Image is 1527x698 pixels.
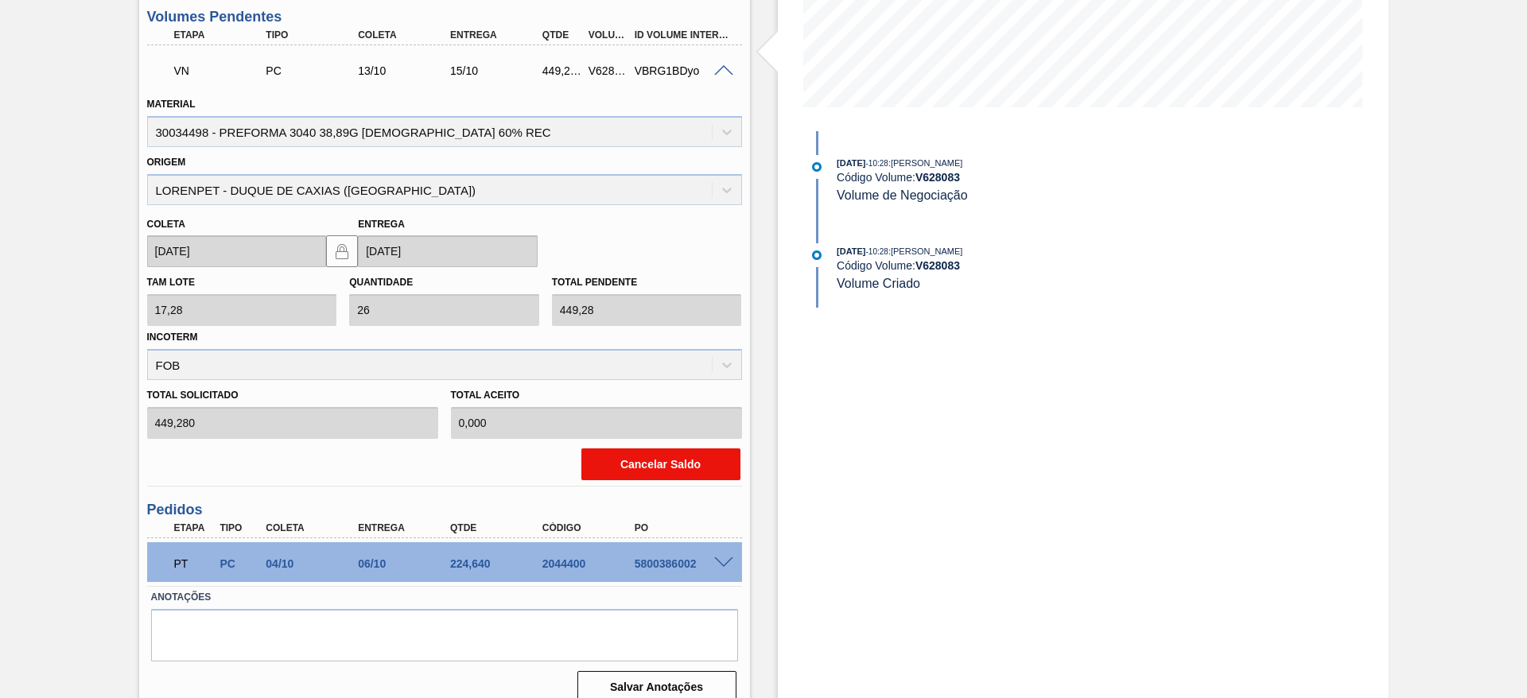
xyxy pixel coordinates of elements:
img: atual [812,162,822,172]
div: Tipo [216,522,263,533]
p: VN [174,64,270,77]
label: Quantidade [349,277,413,288]
span: : [PERSON_NAME] [888,246,963,256]
div: Código [538,522,642,533]
label: Total Aceito [451,384,742,407]
label: Material [147,99,196,110]
label: Incoterm [147,332,198,343]
div: VBRG1BDyo [631,64,734,77]
span: Volume de Negociação [837,188,968,202]
div: 449,280 [538,64,586,77]
span: [DATE] [837,158,865,168]
strong: V 628083 [915,171,960,184]
label: Total pendente [552,277,637,288]
div: Coleta [262,522,365,533]
div: Entrega [446,29,550,41]
label: Anotações [151,586,738,609]
img: atual [812,250,822,260]
span: [DATE] [837,246,865,256]
img: locked [332,242,352,261]
h3: Pedidos [147,502,742,518]
input: dd/mm/yyyy [358,235,538,267]
span: - 10:28 [866,159,888,168]
div: Coleta [354,29,457,41]
label: Origem [147,157,186,168]
div: Código Volume: [837,171,1214,184]
div: PO [631,522,734,533]
button: locked [326,235,358,267]
label: Total Solicitado [147,384,438,407]
div: Tipo [262,29,365,41]
div: Pedido de Compra [262,64,365,77]
div: 224,640 [446,557,550,570]
div: Volume de Negociação [170,53,274,88]
span: - 10:28 [866,247,888,256]
div: Etapa [170,522,218,533]
div: Qtde [538,29,586,41]
h3: Volumes Pendentes [147,9,742,25]
p: PT [174,557,214,570]
label: Entrega [358,219,405,230]
label: Tam lote [147,277,195,288]
div: Pedido em Trânsito [170,546,218,581]
div: 2044400 [538,557,642,570]
div: Qtde [446,522,550,533]
div: 13/10/2025 [354,64,457,77]
span: Volume Criado [837,277,920,290]
input: dd/mm/yyyy [147,235,327,267]
div: V628083 [585,64,632,77]
div: Id Volume Interno [631,29,734,41]
button: Cancelar Saldo [581,448,740,480]
div: 04/10/2025 [262,557,365,570]
div: Código Volume: [837,259,1214,272]
div: Etapa [170,29,274,41]
strong: V 628083 [915,259,960,272]
span: : [PERSON_NAME] [888,158,963,168]
div: 06/10/2025 [354,557,457,570]
div: 5800386002 [631,557,734,570]
label: Coleta [147,219,185,230]
div: Pedido de Compra [216,557,263,570]
div: 15/10/2025 [446,64,550,77]
div: Entrega [354,522,457,533]
div: Volume Portal [585,29,632,41]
